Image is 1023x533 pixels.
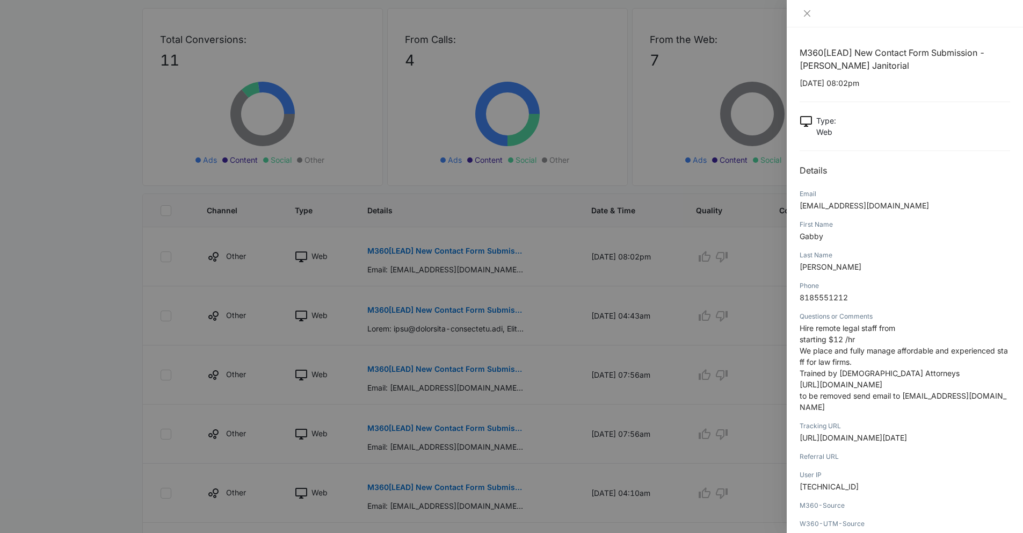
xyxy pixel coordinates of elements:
div: v 4.0.25 [30,17,53,26]
div: Keywords by Traffic [119,63,181,70]
span: We place and fully manage affordable and experienced staff for law firms. [800,346,1008,366]
span: 8185551212 [800,293,848,302]
div: Email [800,189,1010,199]
img: tab_keywords_by_traffic_grey.svg [107,62,115,71]
span: to be removed send email to [EMAIL_ADDRESS][DOMAIN_NAME] [800,391,1006,412]
span: [PERSON_NAME] [800,262,861,271]
div: Domain: [DOMAIN_NAME] [28,28,118,37]
span: [TECHNICAL_ID] [800,482,859,491]
span: [URL][DOMAIN_NAME][DATE] [800,433,907,442]
div: User IP [800,470,1010,480]
p: Web [816,126,836,138]
div: Referral URL [800,452,1010,462]
div: Phone [800,281,1010,291]
div: First Name [800,220,1010,229]
div: Domain Overview [41,63,96,70]
p: Type : [816,115,836,126]
p: [DATE] 08:02pm [800,77,1010,89]
div: Questions or Comments [800,312,1010,321]
button: Close [800,9,815,18]
div: W360-UTM-Source [800,519,1010,529]
img: logo_orange.svg [17,17,26,26]
div: M360-Source [800,501,1010,510]
div: Last Name [800,250,1010,260]
div: Tracking URL [800,421,1010,431]
span: [URL][DOMAIN_NAME] [800,380,882,389]
span: Hire remote legal staff from [800,323,895,333]
span: Gabby [800,232,823,241]
h2: Details [800,164,1010,177]
span: [EMAIL_ADDRESS][DOMAIN_NAME] [800,201,929,210]
span: Trained by [DEMOGRAPHIC_DATA] Attorneys [800,369,960,378]
span: starting $12 /hr [800,335,855,344]
span: close [803,9,811,18]
img: tab_domain_overview_orange.svg [29,62,38,71]
h1: M360[LEAD] New Contact Form Submission - [PERSON_NAME] Janitorial [800,46,1010,72]
img: website_grey.svg [17,28,26,37]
